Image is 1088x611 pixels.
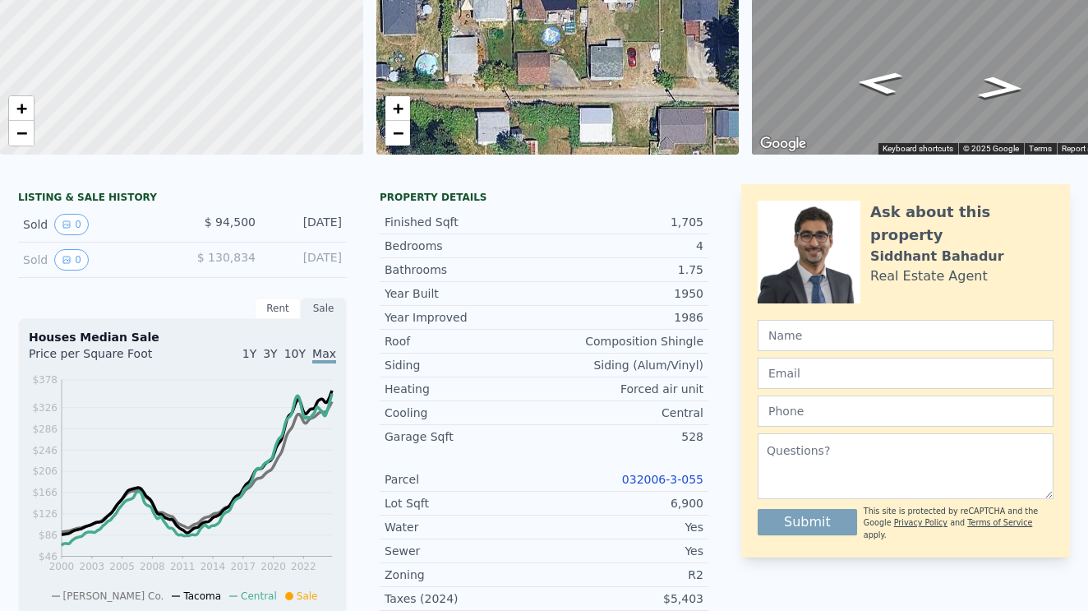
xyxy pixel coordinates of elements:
[385,590,544,607] div: Taxes (2024)
[255,298,301,319] div: Rent
[269,214,342,235] div: [DATE]
[385,96,410,121] a: Zoom in
[140,561,165,572] tspan: 2008
[758,509,857,535] button: Submit
[544,567,703,583] div: R2
[963,144,1019,153] span: © 2025 Google
[385,121,410,146] a: Zoom out
[29,345,182,372] div: Price per Square Foot
[385,543,544,559] div: Sewer
[23,249,169,271] div: Sold
[39,551,58,562] tspan: $46
[870,247,1004,266] div: Siddhant Bahadur
[544,333,703,349] div: Composition Shingle
[544,238,703,254] div: 4
[544,543,703,559] div: Yes
[170,561,196,572] tspan: 2011
[109,561,135,572] tspan: 2005
[385,214,544,230] div: Finished Sqft
[242,347,256,360] span: 1Y
[544,590,703,607] div: $5,403
[201,561,226,572] tspan: 2014
[385,567,544,583] div: Zoning
[385,285,544,302] div: Year Built
[870,266,988,286] div: Real Estate Agent
[312,347,336,363] span: Max
[870,201,1053,247] div: Ask about this property
[756,133,810,155] img: Google
[385,495,544,511] div: Lot Sqft
[958,71,1044,104] path: Go West, S Melrose St
[385,309,544,326] div: Year Improved
[385,262,544,278] div: Bathrooms
[18,191,347,207] div: LISTING & SALE HISTORY
[32,487,58,498] tspan: $166
[544,519,703,535] div: Yes
[894,518,947,527] a: Privacy Policy
[39,530,58,541] tspan: $86
[297,590,318,602] span: Sale
[385,238,544,254] div: Bedrooms
[241,590,277,602] span: Central
[756,133,810,155] a: Open this area in Google Maps (opens a new window)
[544,381,703,397] div: Forced air unit
[260,561,286,572] tspan: 2020
[758,396,1053,427] input: Phone
[231,561,256,572] tspan: 2017
[883,143,953,155] button: Keyboard shortcuts
[269,249,342,271] div: [DATE]
[544,285,703,302] div: 1950
[32,445,58,456] tspan: $246
[16,123,27,143] span: −
[49,561,75,572] tspan: 2000
[16,98,27,118] span: +
[544,428,703,445] div: 528
[1029,144,1052,153] a: Terms (opens in new tab)
[544,357,703,373] div: Siding (Alum/Vinyl)
[63,590,164,602] span: [PERSON_NAME] Co.
[385,381,544,397] div: Heating
[544,309,703,326] div: 1986
[205,215,256,229] span: $ 94,500
[864,506,1053,541] div: This site is protected by reCAPTCHA and the Google and apply.
[29,329,336,345] div: Houses Median Sale
[9,121,34,146] a: Zoom out
[758,358,1053,389] input: Email
[380,191,708,204] div: Property details
[385,405,544,421] div: Cooling
[183,590,221,602] span: Tacoma
[80,561,105,572] tspan: 2003
[385,357,544,373] div: Siding
[9,96,34,121] a: Zoom in
[392,98,403,118] span: +
[544,405,703,421] div: Central
[32,402,58,414] tspan: $326
[758,320,1053,351] input: Name
[54,249,89,271] button: View historical data
[544,214,703,230] div: 1,705
[32,424,58,435] tspan: $286
[263,347,277,360] span: 3Y
[385,519,544,535] div: Water
[385,428,544,445] div: Garage Sqft
[23,214,169,235] div: Sold
[544,495,703,511] div: 6,900
[32,465,58,477] tspan: $206
[284,347,306,360] span: 10Y
[967,518,1032,527] a: Terms of Service
[622,473,703,486] a: 032006-3-055
[32,508,58,520] tspan: $126
[32,374,58,386] tspan: $378
[54,214,89,235] button: View historical data
[197,251,256,264] span: $ 130,834
[544,262,703,278] div: 1.75
[301,298,347,319] div: Sale
[385,333,544,349] div: Roof
[385,471,544,488] div: Parcel
[837,66,922,100] path: Go East, S Melrose St
[392,123,403,143] span: −
[291,561,316,572] tspan: 2022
